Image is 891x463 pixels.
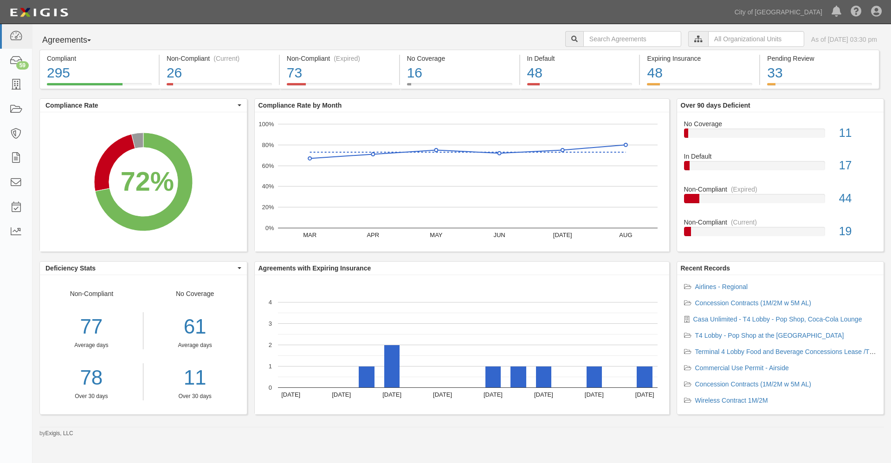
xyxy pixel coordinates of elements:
div: 295 [47,63,152,83]
a: Non-Compliant(Current)26 [160,83,279,90]
text: JUN [493,231,505,238]
text: 0 [268,384,271,391]
text: 3 [268,320,271,327]
div: Pending Review [767,54,872,63]
div: As of [DATE] 03:30 pm [811,35,877,44]
div: Non-Compliant (Expired) [287,54,392,63]
text: 40% [262,183,274,190]
div: (Current) [213,54,239,63]
div: Average days [150,341,240,349]
text: [DATE] [332,391,351,398]
text: [DATE] [382,391,401,398]
text: [DATE] [433,391,452,398]
i: Help Center - Complianz [851,6,862,18]
text: [DATE] [483,391,502,398]
text: 60% [262,162,274,169]
text: 2 [268,341,271,348]
text: MAY [430,231,443,238]
a: In Default48 [520,83,639,90]
div: Over 30 days [150,392,240,400]
button: Compliance Rate [40,99,247,112]
div: 11 [832,125,884,141]
a: Wireless Contract 1M/2M [695,397,768,404]
input: Search Agreements [583,31,681,47]
div: 72% [121,162,174,200]
div: 73 [287,63,392,83]
span: Compliance Rate [45,101,235,110]
span: Deficiency Stats [45,264,235,273]
a: Commercial Use Permit - Airside [695,364,789,372]
input: All Organizational Units [708,31,804,47]
b: Over 90 days Deficient [681,102,750,109]
div: Expiring Insurance [647,54,752,63]
div: Compliant [47,54,152,63]
div: No Coverage [407,54,512,63]
a: Exigis, LLC [45,430,73,437]
div: 48 [647,63,752,83]
div: (Expired) [731,185,757,194]
div: No Coverage [677,119,884,129]
div: 59 [16,61,29,70]
text: APR [367,231,379,238]
div: 19 [832,223,884,240]
b: Recent Records [681,264,730,272]
a: 78 [40,363,143,392]
text: [DATE] [553,231,572,238]
small: by [39,430,73,437]
a: In Default17 [684,152,877,185]
div: 48 [527,63,633,83]
a: Compliant295 [39,83,159,90]
text: 0% [265,225,274,231]
div: Average days [40,341,143,349]
text: [DATE] [635,391,654,398]
text: 80% [262,141,274,148]
a: City of [GEOGRAPHIC_DATA] [730,3,827,21]
text: MAR [303,231,316,238]
text: AUG [619,231,632,238]
a: Airlines - Regional [695,283,748,290]
a: Concession Contracts (1M/2M w 5M AL) [695,380,812,388]
a: Non-Compliant(Current)19 [684,218,877,244]
div: Non-Compliant (Current) [167,54,272,63]
div: No Coverage [143,289,247,400]
a: 11 [150,363,240,392]
div: 26 [167,63,272,83]
text: 100% [258,121,274,128]
svg: A chart. [255,275,669,414]
div: Non-Compliant [677,218,884,227]
div: 61 [150,312,240,341]
div: (Current) [731,218,757,227]
div: Non-Compliant [40,289,143,400]
text: 4 [268,299,271,306]
img: logo-5460c22ac91f19d4615b14bd174203de0afe785f0fc80cf4dbbc73dc1793850b.png [7,4,71,21]
text: 20% [262,204,274,211]
text: 1 [268,363,271,370]
a: Pending Review33 [760,83,879,90]
div: 77 [40,312,143,341]
a: Non-Compliant(Expired)73 [280,83,399,90]
button: Deficiency Stats [40,262,247,275]
div: Non-Compliant [677,185,884,194]
a: Casa Unlimited - T4 Lobby - Pop Shop, Coca-Cola Lounge [693,315,862,323]
div: 17 [832,157,884,174]
a: Expiring Insurance48 [640,83,759,90]
div: In Default [677,152,884,161]
b: Agreements with Expiring Insurance [258,264,371,272]
a: No Coverage11 [684,119,877,152]
div: 33 [767,63,872,83]
div: Over 30 days [40,392,143,400]
div: (Expired) [334,54,360,63]
a: T4 Lobby - Pop Shop at the [GEOGRAPHIC_DATA] [695,332,844,339]
div: In Default [527,54,633,63]
text: [DATE] [281,391,300,398]
button: Agreements [39,31,109,50]
a: No Coverage16 [400,83,519,90]
svg: A chart. [255,112,669,251]
svg: A chart. [40,112,247,251]
b: Compliance Rate by Month [258,102,342,109]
